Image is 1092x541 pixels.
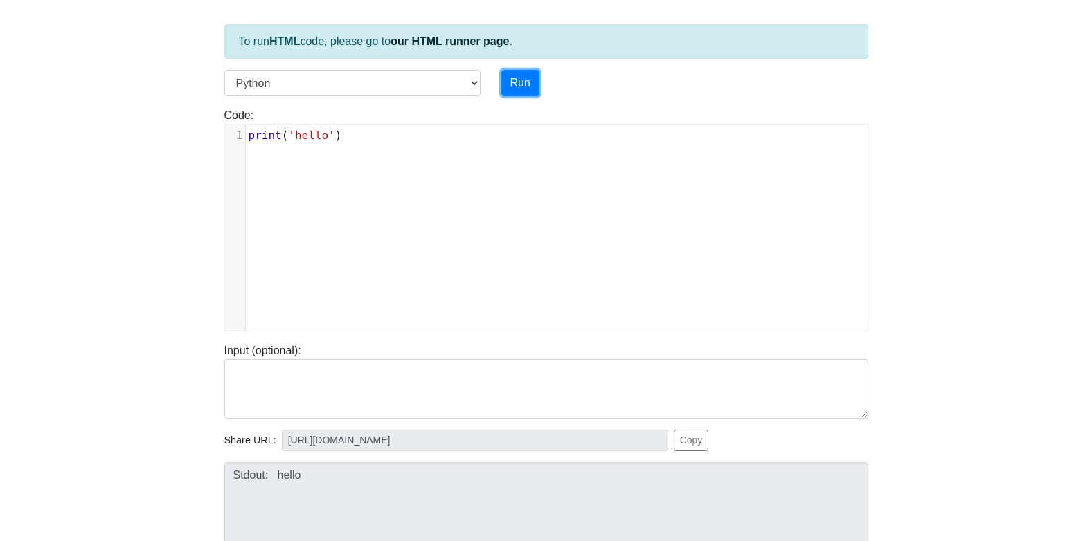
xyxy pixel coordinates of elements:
[282,430,668,451] input: No share available yet
[249,129,342,142] span: ( )
[269,35,300,47] strong: HTML
[674,430,709,451] button: Copy
[391,35,509,47] a: our HTML runner page
[249,129,282,142] span: print
[225,127,245,144] div: 1
[214,107,879,331] div: Code:
[214,342,879,419] div: Input (optional):
[288,129,334,142] span: 'hello'
[224,433,276,448] span: Share URL:
[501,70,539,96] button: Run
[224,24,868,59] div: To run code, please go to .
